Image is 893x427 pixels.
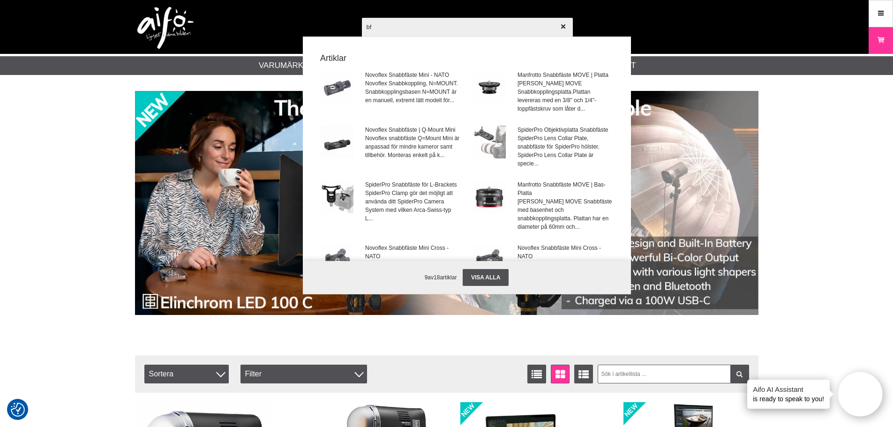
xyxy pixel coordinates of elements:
img: sg306-001.jpg [473,126,506,158]
span: SpiderPro Lens Collar Plate, snabbfäste för SpiderPro hölster. SpiderPro Lens Collar Plate är spe... [518,134,613,168]
span: [PERSON_NAME] MOVE Snabbfäste med basenhet och snabbkopplingsplatta. Plattan har en diameter på 6... [518,197,613,231]
span: Novoflex Snabbfäste Mini - NATO [365,71,460,79]
span: Novoflex Snabbfäste | Q-Mount Mini [365,126,460,134]
a: Novoflex Snabbfäste Mini - NATONovoflex Snabbkoppling, N=MOUNT. Snabbkopplingsbasen N=MOUNT är en... [315,65,466,119]
a: Manfrotto Snabbfäste MOVE | Bas-Platta[PERSON_NAME] MOVE Snabbfäste med basenhet och snabbkopplin... [467,175,619,237]
button: Samtyckesinställningar [11,401,25,418]
img: Revisit consent button [11,403,25,417]
img: no-n-mount-xq-001.jpg [473,244,506,277]
img: no-n-mount-001.jpg [321,71,353,104]
span: Novoflex Snabbfäste Mini Cross - NATO [365,244,460,261]
img: ma-mvaqr-001.jpg [473,180,506,213]
span: Novoflex snabbfäste Q=Mount Mini är anpassad för mindre kameror samt tillbehör. Monteras enkelt p... [365,134,460,159]
a: Novoflex Snabbfäste Mini Cross - NATONovoflex Snabbfäste Mini Cross, NATO och ARCA kompatibel. Sn... [467,238,619,300]
a: Visa alla [463,269,509,286]
img: ma-mvaqr-plate-001.jpg [473,71,506,104]
span: artiklar [440,274,457,281]
span: 9 [425,274,428,281]
a: Manfrotto Snabbfäste MOVE | Platta[PERSON_NAME] MOVE Snabbkopplingsplatta.Plattan levereras med e... [467,65,619,119]
span: SpiderPro Clamp gör det möjligt att använda ditt SpiderPro Camera System med vilken Arca-Swiss-ty... [365,189,460,223]
span: [PERSON_NAME] MOVE Snabbkopplingsplatta.Plattan levereras med en 3/8" och 1/4"-toppfästskruv som ... [518,79,613,113]
span: av [428,274,434,281]
strong: Artiklar [315,52,619,65]
span: Novoflex Snabbkoppling, N=MOUNT. Snabbkopplingsbasen N=MOUNT är en manuell, extremt lätt modell f... [365,79,460,105]
span: SpiderPro Objektivplatta Snabbfäste [518,126,613,134]
a: Varumärken [259,60,315,72]
img: no-q-mount-mini-001.jpg [321,126,353,158]
img: logo.png [137,7,194,49]
span: SpiderPro Snabbfäste för L-Brackets [365,180,460,189]
a: Novoflex Snabbfäste Mini Cross - NATONovoflex Snabbkoppling Mini Cross, NATO kompatibel. Snabbfäs... [315,238,466,300]
a: SpiderPro Snabbfäste för L-BracketsSpiderPro Clamp gör det möjligt att använda ditt SpiderPro Cam... [315,175,466,237]
span: 18 [434,274,440,281]
img: no-n-mount-x-001.jpg [321,244,353,277]
a: Novoflex Snabbfäste | Q-Mount MiniNovoflex snabbfäste Q=Mount Mini är anpassad för mindre kameror... [315,120,466,174]
input: Sök produkter ... [362,10,573,43]
img: sg735-001.jpg [321,180,353,213]
span: Manfrotto Snabbfäste MOVE | Bas-Platta [518,180,613,197]
span: Manfrotto Snabbfäste MOVE | Platta [518,71,613,79]
span: Novoflex Snabbfäste Mini Cross - NATO [518,244,613,261]
a: SpiderPro Objektivplatta SnabbfästeSpiderPro Lens Collar Plate, snabbfäste för SpiderPro hölster.... [467,120,619,174]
